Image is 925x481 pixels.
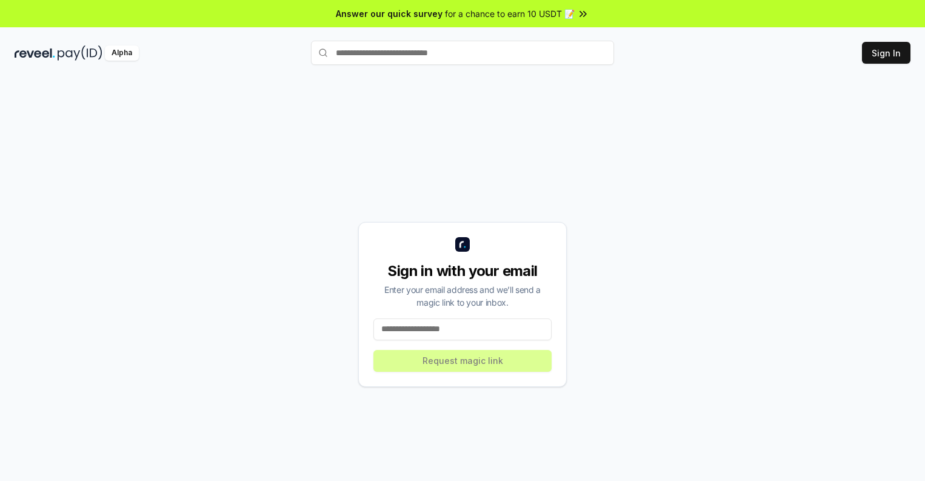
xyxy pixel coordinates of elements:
[373,261,552,281] div: Sign in with your email
[455,237,470,252] img: logo_small
[336,7,442,20] span: Answer our quick survey
[373,283,552,309] div: Enter your email address and we’ll send a magic link to your inbox.
[105,45,139,61] div: Alpha
[445,7,575,20] span: for a chance to earn 10 USDT 📝
[15,45,55,61] img: reveel_dark
[58,45,102,61] img: pay_id
[862,42,910,64] button: Sign In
